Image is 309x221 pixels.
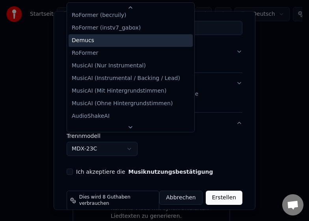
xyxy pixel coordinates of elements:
span: MusicAI (Mit Hintergrundstimmen) [72,87,166,95]
span: Demucs [72,37,94,45]
span: RoFormer (becruily) [72,11,127,19]
span: RoFormer [72,49,98,57]
span: MusicAI (Nur Instrumental) [72,62,146,70]
span: MusicAI (Ohne Hintergrundstimmen) [72,100,173,108]
span: AudioShakeAI [72,112,110,120]
span: RoFormer (instv7_gabox) [72,24,141,32]
span: MusicAI (Instrumental / Backing / Lead) [72,74,180,82]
